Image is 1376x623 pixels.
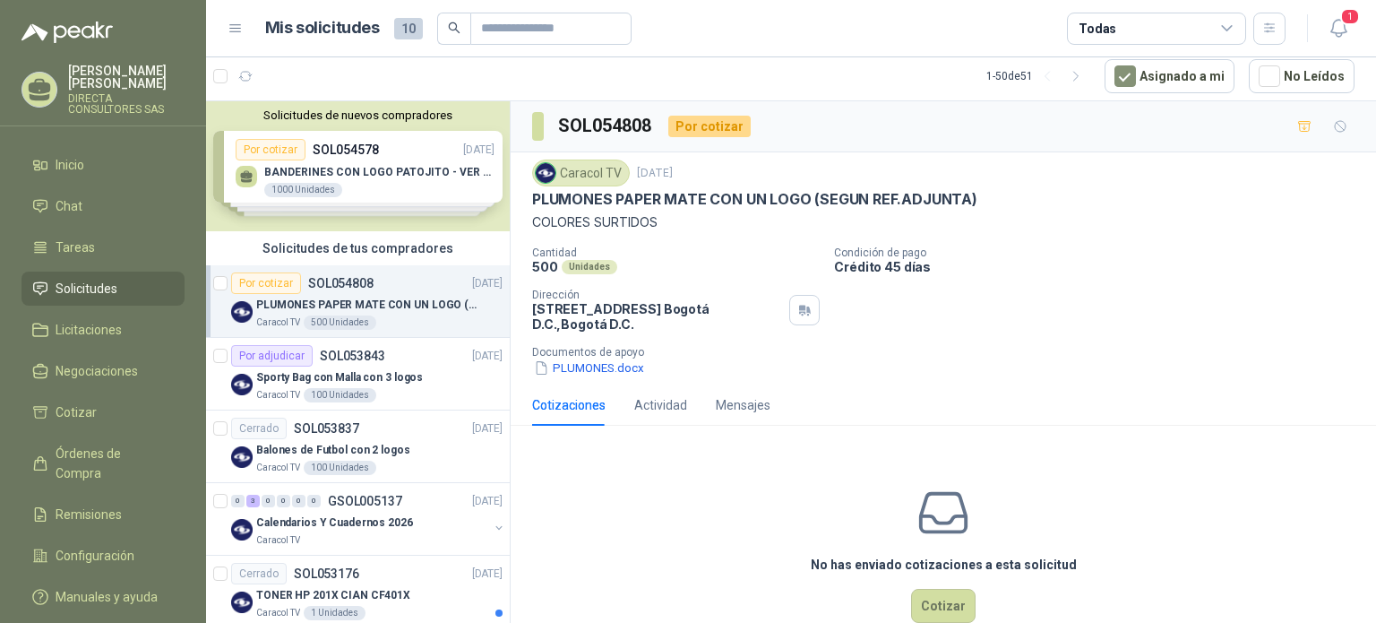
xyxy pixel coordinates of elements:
span: Licitaciones [56,320,122,340]
p: Caracol TV [256,606,300,620]
span: Configuración [56,546,134,566]
a: Configuración [21,539,185,573]
div: 1 - 50 de 51 [986,62,1090,91]
div: Solicitudes de nuevos compradoresPor cotizarSOL054578[DATE] BANDERINES CON LOGO PATOJITO - VER DO... [206,101,510,231]
div: Por adjudicar [231,345,313,367]
span: Negociaciones [56,361,138,381]
div: Cerrado [231,418,287,439]
button: Asignado a mi [1105,59,1234,93]
a: CerradoSOL053837[DATE] Company LogoBalones de Futbol con 2 logosCaracol TV100 Unidades [206,411,510,483]
p: Caracol TV [256,388,300,402]
span: Manuales y ayuda [56,587,158,607]
div: Caracol TV [532,160,630,186]
img: Company Logo [231,519,253,541]
p: [DATE] [637,165,673,182]
p: SOL053837 [294,422,359,435]
p: [DATE] [472,275,503,292]
div: Unidades [562,260,617,274]
a: Licitaciones [21,313,185,347]
p: Calendarios Y Cuadernos 2026 [256,515,413,532]
div: 1 Unidades [304,606,365,620]
img: Company Logo [231,446,253,468]
img: Company Logo [536,163,555,183]
span: 10 [394,18,423,39]
button: 1 [1322,13,1354,45]
p: Dirección [532,289,782,301]
p: TONER HP 201X CIAN CF401X [256,587,410,604]
span: Inicio [56,155,84,175]
a: Por adjudicarSOL053843[DATE] Company LogoSporty Bag con Malla con 3 logosCaracol TV100 Unidades [206,338,510,411]
a: Remisiones [21,498,185,532]
p: [STREET_ADDRESS] Bogotá D.C. , Bogotá D.C. [532,301,782,332]
p: Caracol TV [256,533,300,548]
div: 0 [307,495,321,507]
a: Solicitudes [21,272,185,306]
p: [DATE] [472,348,503,365]
img: Company Logo [231,301,253,323]
div: Cotizaciones [532,395,606,415]
div: Todas [1079,19,1116,39]
h1: Mis solicitudes [265,15,380,41]
img: Company Logo [231,592,253,613]
a: 0 3 0 0 0 0 GSOL005137[DATE] Company LogoCalendarios Y Cuadernos 2026Caracol TV [231,490,506,548]
div: 3 [246,495,260,507]
button: Cotizar [911,589,976,623]
p: SOL053176 [294,567,359,580]
h3: SOL054808 [558,112,654,140]
div: Cerrado [231,563,287,584]
span: 1 [1340,8,1360,25]
a: Chat [21,189,185,223]
div: 0 [231,495,245,507]
p: Condición de pago [834,247,1369,259]
a: Órdenes de Compra [21,437,185,490]
div: Solicitudes de tus compradores [206,231,510,265]
a: Negociaciones [21,354,185,388]
p: GSOL005137 [328,495,402,507]
p: Crédito 45 días [834,259,1369,274]
p: Sporty Bag con Malla con 3 logos [256,369,423,386]
span: Órdenes de Compra [56,444,168,483]
div: 100 Unidades [304,388,376,402]
div: Actividad [634,395,687,415]
p: Cantidad [532,247,820,259]
span: Remisiones [56,505,122,524]
div: Por cotizar [231,273,301,294]
a: Inicio [21,148,185,182]
span: search [448,22,460,34]
span: Cotizar [56,402,97,422]
button: Solicitudes de nuevos compradores [213,108,503,122]
p: 500 [532,259,558,274]
span: Solicitudes [56,279,117,299]
p: PLUMONES PAPER MATE CON UN LOGO (SEGUN REF.ADJUNTA) [256,297,479,314]
a: Cotizar [21,395,185,429]
p: [DATE] [472,493,503,510]
p: SOL053843 [320,350,385,362]
div: Mensajes [716,395,770,415]
p: COLORES SURTIDOS [532,212,1354,232]
div: Por cotizar [668,116,751,137]
p: PLUMONES PAPER MATE CON UN LOGO (SEGUN REF.ADJUNTA) [532,190,977,209]
a: Por cotizarSOL054808[DATE] Company LogoPLUMONES PAPER MATE CON UN LOGO (SEGUN REF.ADJUNTA)Caracol... [206,265,510,338]
span: Chat [56,196,82,216]
button: PLUMONES.docx [532,359,646,377]
p: Caracol TV [256,316,300,330]
button: No Leídos [1249,59,1354,93]
div: 0 [277,495,290,507]
h3: No has enviado cotizaciones a esta solicitud [811,555,1077,575]
p: DIRECTA CONSULTORES SAS [68,93,185,115]
img: Company Logo [231,374,253,395]
div: 0 [262,495,275,507]
img: Logo peakr [21,22,113,43]
a: Tareas [21,230,185,264]
p: Balones de Futbol con 2 logos [256,442,410,459]
p: [DATE] [472,420,503,437]
p: Caracol TV [256,461,300,475]
span: Tareas [56,238,95,257]
p: Documentos de apoyo [532,346,1369,359]
p: [PERSON_NAME] [PERSON_NAME] [68,65,185,90]
p: [DATE] [472,566,503,583]
div: 500 Unidades [304,316,376,330]
div: 100 Unidades [304,461,376,475]
a: Manuales y ayuda [21,580,185,614]
p: SOL054808 [308,277,374,290]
